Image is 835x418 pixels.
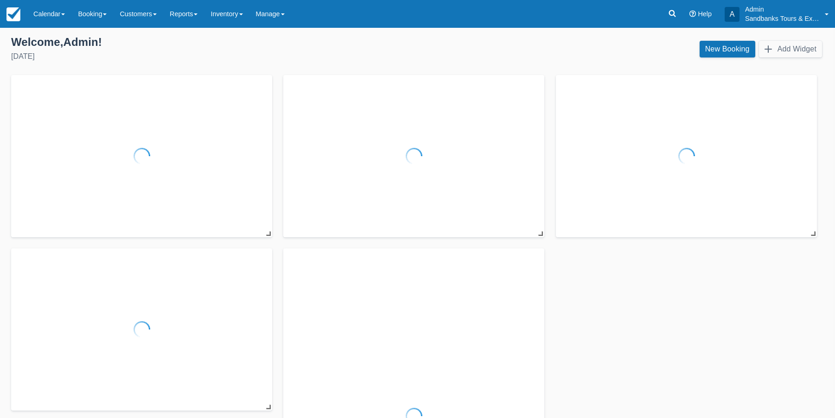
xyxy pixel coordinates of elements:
button: Add Widget [759,41,822,57]
p: Sandbanks Tours & Experiences [745,14,819,23]
div: A [725,7,739,22]
div: [DATE] [11,51,410,62]
i: Help [689,11,696,17]
img: checkfront-main-nav-mini-logo.png [6,7,20,21]
p: Admin [745,5,819,14]
a: New Booking [700,41,755,57]
div: Welcome , Admin ! [11,35,410,49]
span: Help [698,10,712,18]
